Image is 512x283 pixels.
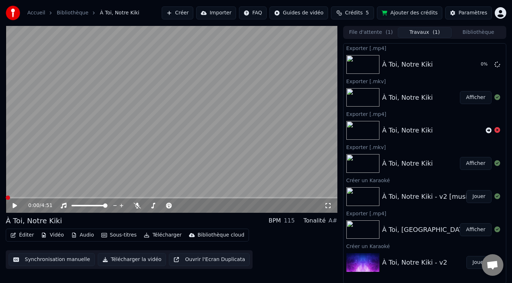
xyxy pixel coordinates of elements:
button: Crédits5 [331,6,374,19]
div: Tonalité [303,216,326,225]
button: Créer [162,6,193,19]
span: 5 [366,9,369,17]
div: Paramètres [458,9,487,17]
button: Éditer [8,230,37,240]
div: À Toi, Notre Kiki [6,216,62,226]
a: Bibliothèque [57,9,88,17]
div: Bibliothèque cloud [198,232,244,239]
span: À Toi, Notre Kiki [100,9,139,17]
div: BPM [268,216,281,225]
button: Jouer [466,190,492,203]
div: À Toi, Notre Kiki [382,59,433,69]
button: Télécharger la vidéo [98,253,166,266]
button: File d'attente [344,27,398,38]
button: Travaux [398,27,451,38]
button: Audio [68,230,97,240]
img: youka [6,6,20,20]
div: À Toi, Notre Kiki [382,125,433,135]
a: Accueil [27,9,45,17]
button: Guides de vidéo [269,6,328,19]
button: Ouvrir l'Ecran Duplicata [169,253,250,266]
nav: breadcrumb [27,9,139,17]
div: Exporter [.mp4] [343,44,506,52]
button: Bibliothèque [452,27,505,38]
span: 0:00 [28,202,40,209]
div: Exporter [.mkv] [343,143,506,151]
span: ( 1 ) [433,29,440,36]
button: Paramètres [445,6,492,19]
div: Exporter [.mkv] [343,77,506,85]
div: Exporter [.mp4] [343,109,506,118]
span: ( 1 ) [386,29,393,36]
div: À Toi, [GEOGRAPHIC_DATA] [382,225,470,235]
div: Créer un Karaoké [343,242,506,250]
div: À Toi, Notre Kiki [382,93,433,103]
span: Crédits [345,9,363,17]
div: Créer un Karaoké [343,176,506,184]
div: À Toi, Notre Kiki [382,158,433,169]
a: Ouvrir le chat [482,254,503,276]
button: Importer [196,6,236,19]
div: À Toi, Notre Kiki - v2 [music] [382,192,474,202]
span: 4:51 [41,202,52,209]
button: Afficher [460,223,492,236]
button: FAQ [239,6,267,19]
button: Vidéo [38,230,66,240]
div: 0 % [481,62,492,67]
div: / [28,202,46,209]
div: À Toi, Notre Kiki - v2 [382,257,447,268]
button: Sous-titres [98,230,140,240]
div: 115 [284,216,295,225]
button: Jouer [466,256,492,269]
button: Afficher [460,91,492,104]
div: Exporter [.mp4] [343,209,506,217]
button: Ajouter des crédits [377,6,442,19]
button: Synchronisation manuelle [9,253,95,266]
button: Afficher [460,157,492,170]
div: A# [328,216,337,225]
button: Télécharger [141,230,184,240]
